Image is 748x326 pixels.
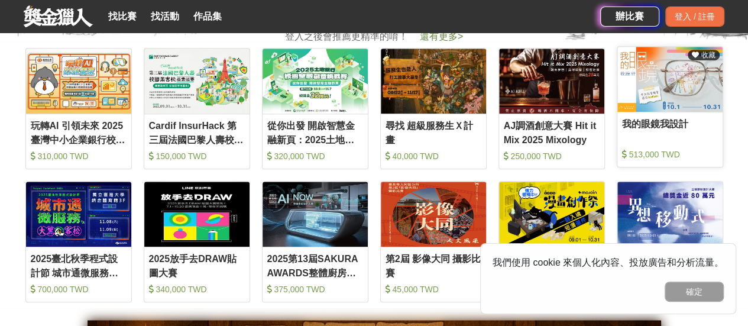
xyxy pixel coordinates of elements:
div: 玩轉AI 引領未來 2025臺灣中小企業銀行校園金融科技創意挑戰賽 [31,119,127,146]
img: Cover Image [617,47,723,112]
a: Cover Image尋找 超級服務生Ｘ計畫 40,000 TWD [380,48,487,169]
img: Cover Image [381,49,486,114]
div: 513,000 TWD [622,149,718,160]
div: 320,000 TWD [267,150,363,162]
img: Cover Image [617,182,723,247]
a: Cover Image第2屆 影像大同 攝影比賽 45,000 TWD [380,181,487,302]
a: Cover Image 收藏我的眼鏡我設計 513,000 TWD [617,46,723,167]
span: 還有更多 > [420,31,463,41]
div: 2025放手去DRAW貼圖大賽 [149,252,245,279]
img: Cover Image [381,182,486,247]
a: 還有更多> [420,31,463,41]
span: 登入之後會推薦更精準的唷！ [285,30,408,44]
img: Cover Image [499,49,604,114]
div: 從你出發 開啟智慧金融新頁：2025土地銀行校園金融創意挑戰賽 [267,119,363,146]
a: Cover Image2025 MOJOIN 漫畫創作祭「一話入魂」！ 213,000 TWD [498,181,605,302]
div: 40,000 TWD [386,150,481,162]
div: 340,000 TWD [149,283,245,295]
div: 45,000 TWD [386,283,481,295]
a: Cover Image玩轉AI 引領未來 2025臺灣中小企業銀行校園金融科技創意挑戰賽 310,000 TWD [25,48,132,169]
div: Cardif InsurHack 第三屆法國巴黎人壽校園黑客松商業競賽 [149,119,245,146]
div: 2025第13屆SAKURA AWARDS整體廚房設計大賽 [267,252,363,279]
span: 我們使用 cookie 來個人化內容、投放廣告和分析流量。 [493,257,724,267]
a: 作品集 [189,8,226,25]
div: 150,000 TWD [149,150,245,162]
a: 辦比賽 [600,7,659,27]
a: Cover Image2025放手去DRAW貼圖大賽 340,000 TWD [144,181,250,302]
a: Cover ImageCardif InsurHack 第三屆法國巴黎人壽校園黑客松商業競賽 150,000 TWD [144,48,250,169]
img: Cover Image [263,49,368,114]
a: Cover Image2025第13屆SAKURA AWARDS整體廚房設計大賽 375,000 TWD [262,181,368,302]
img: Cover Image [26,49,131,114]
img: Cover Image [26,182,131,247]
img: Cover Image [144,49,250,114]
div: 2025臺北秋季程式設計節 城市通微服務大黑客松 [31,252,127,279]
img: Cover Image [263,182,368,247]
a: 找比賽 [103,8,141,25]
div: AJ調酒創意大賽 Hit it Mix 2025 Mixology [504,119,600,146]
div: 375,000 TWD [267,283,363,295]
img: Cover Image [144,182,250,247]
a: Cover Image2025臺北秋季程式設計節 城市通微服務大黑客松 700,000 TWD [25,181,132,302]
div: 我的眼鏡我設計 [622,117,718,144]
a: Cover ImageAJ調酒創意大賽 Hit it Mix 2025 Mixology 250,000 TWD [498,48,605,169]
div: 尋找 超級服務生Ｘ計畫 [386,119,481,146]
a: Cover Image從你出發 開啟智慧金融新頁：2025土地銀行校園金融創意挑戰賽 320,000 TWD [262,48,368,169]
a: 找活動 [146,8,184,25]
span: 收藏 [699,51,715,59]
img: Cover Image [499,182,604,247]
div: 第2屆 影像大同 攝影比賽 [386,252,481,279]
button: 確定 [665,282,724,302]
div: 310,000 TWD [31,150,127,162]
div: 250,000 TWD [504,150,600,162]
div: 700,000 TWD [31,283,127,295]
a: Cover Image2025 SYM 三陽創新設計大賽 779,200 TWD [617,181,723,302]
div: 登入 / 註冊 [665,7,724,27]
